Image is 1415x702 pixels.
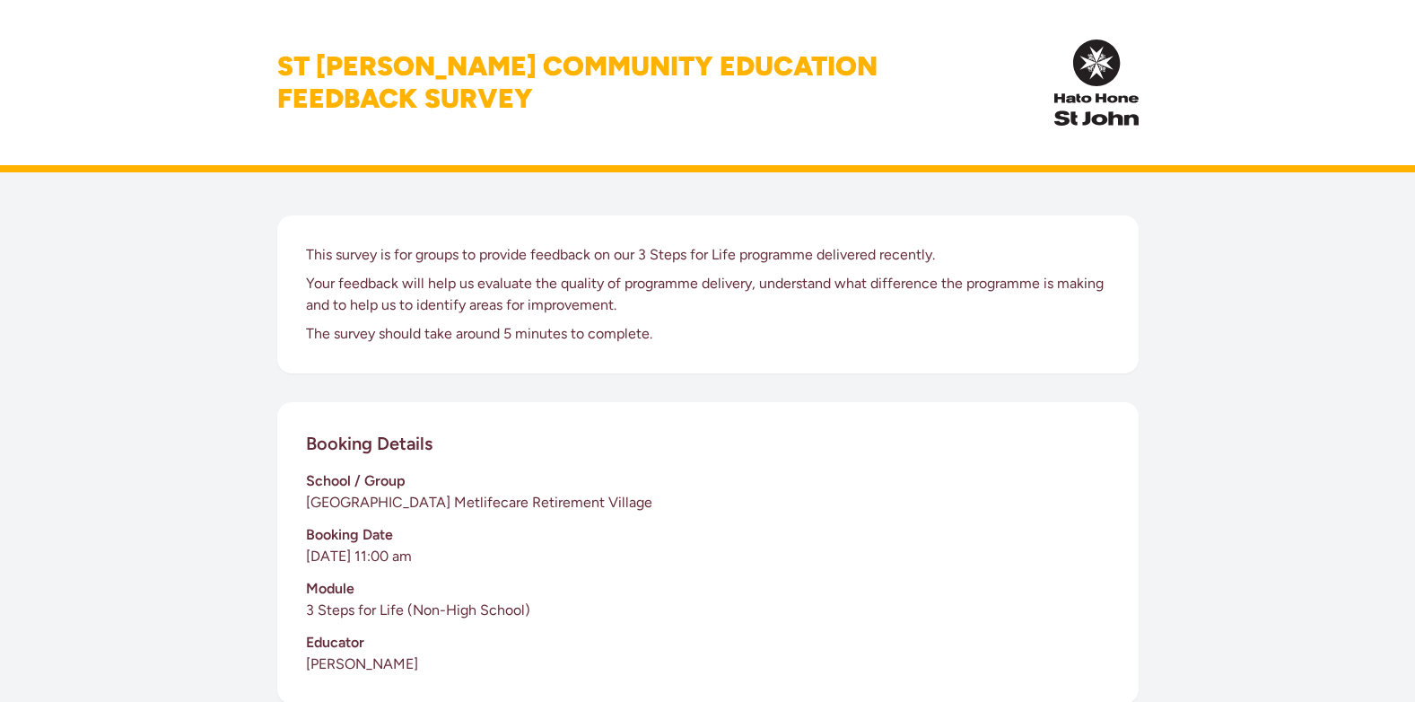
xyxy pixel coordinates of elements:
[306,273,1110,316] p: Your feedback will help us evaluate the quality of programme delivery, understand what difference...
[277,50,878,115] h1: St [PERSON_NAME] Community Education Feedback Survey
[306,244,1110,266] p: This survey is for groups to provide feedback on our 3 Steps for Life programme delivered recently.
[306,654,1110,675] p: [PERSON_NAME]
[306,431,432,456] h2: Booking Details
[306,600,1110,621] p: 3 Steps for Life (Non-High School)
[306,546,1110,567] p: [DATE] 11:00 am
[306,492,1110,513] p: [GEOGRAPHIC_DATA] Metlifecare Retirement Village
[306,524,1110,546] h3: Booking Date
[1054,39,1138,126] img: InPulse
[306,578,1110,600] h3: Module
[306,470,1110,492] h3: School / Group
[306,323,1110,345] p: The survey should take around 5 minutes to complete.
[306,632,1110,654] h3: Educator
